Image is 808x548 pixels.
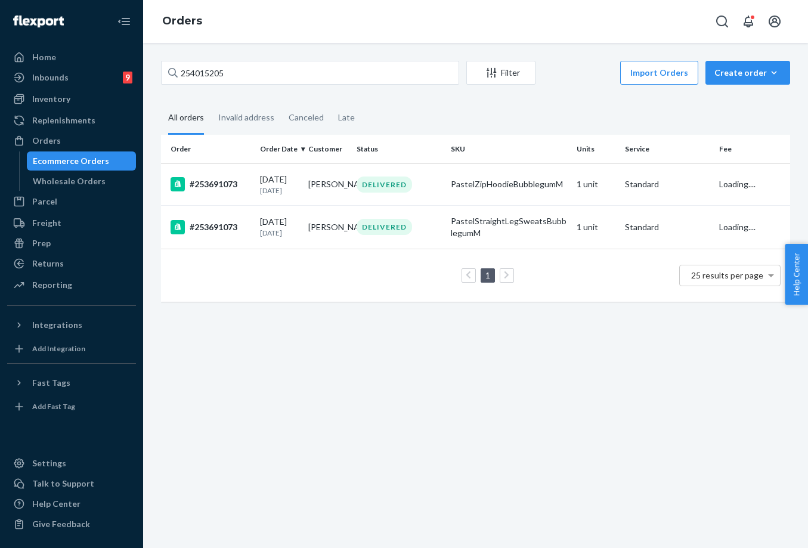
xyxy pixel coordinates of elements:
td: 1 unit [572,205,620,249]
div: Replenishments [32,114,95,126]
a: Wholesale Orders [27,172,137,191]
th: Order [161,135,255,163]
p: Standard [625,221,710,233]
div: Invalid address [218,102,274,133]
div: Late [338,102,355,133]
div: All orders [168,102,204,135]
button: Filter [466,61,535,85]
th: Units [572,135,620,163]
div: #253691073 [171,177,250,191]
th: Status [352,135,446,163]
p: [DATE] [260,228,299,238]
a: Page 1 is your current page [483,270,493,280]
a: Prep [7,234,136,253]
th: SKU [446,135,572,163]
button: Fast Tags [7,373,136,392]
td: Loading.... [714,205,790,249]
th: Service [620,135,714,163]
a: Add Fast Tag [7,397,136,416]
button: Open account menu [763,10,787,33]
a: Home [7,48,136,67]
div: #253691073 [171,220,250,234]
a: Replenishments [7,111,136,130]
button: Close Navigation [112,10,136,33]
button: Help Center [785,244,808,305]
div: Settings [32,457,66,469]
a: Inbounds9 [7,68,136,87]
button: Give Feedback [7,515,136,534]
div: PastelZipHoodieBubblegumM [451,178,567,190]
a: Parcel [7,192,136,211]
div: DELIVERED [357,177,412,193]
p: Standard [625,178,710,190]
div: Parcel [32,196,57,208]
div: PastelStraightLegSweatsBubblegumM [451,215,567,239]
input: Search orders [161,61,459,85]
div: Orders [32,135,61,147]
img: Flexport logo [13,16,64,27]
div: Talk to Support [32,478,94,490]
div: Give Feedback [32,518,90,530]
div: Inventory [32,93,70,105]
a: Returns [7,254,136,273]
div: Home [32,51,56,63]
button: Talk to Support [7,474,136,493]
div: Integrations [32,319,82,331]
div: Ecommerce Orders [33,155,109,167]
div: Returns [32,258,64,270]
a: Reporting [7,275,136,295]
div: Create order [714,67,781,79]
div: Add Integration [32,343,85,354]
div: Wholesale Orders [33,175,106,187]
a: Freight [7,213,136,233]
button: Integrations [7,315,136,335]
th: Order Date [255,135,304,163]
button: Open Search Box [710,10,734,33]
button: Create order [705,61,790,85]
a: Ecommerce Orders [27,151,137,171]
a: Help Center [7,494,136,513]
div: 9 [123,72,132,83]
div: Add Fast Tag [32,401,75,411]
a: Orders [7,131,136,150]
button: Open notifications [736,10,760,33]
th: Fee [714,135,790,163]
span: 25 results per page [691,270,763,280]
div: Customer [308,144,347,154]
div: [DATE] [260,216,299,238]
a: Inventory [7,89,136,109]
div: Reporting [32,279,72,291]
a: Orders [162,14,202,27]
iframe: Opens a widget where you can chat to one of our agents [732,512,796,542]
td: [PERSON_NAME] [304,205,352,249]
div: DELIVERED [357,219,412,235]
div: Prep [32,237,51,249]
div: Help Center [32,498,81,510]
a: Settings [7,454,136,473]
td: [PERSON_NAME] [304,163,352,205]
td: Loading.... [714,163,790,205]
ol: breadcrumbs [153,4,212,39]
button: Import Orders [620,61,698,85]
p: [DATE] [260,185,299,196]
div: Inbounds [32,72,69,83]
div: Filter [467,67,535,79]
td: 1 unit [572,163,620,205]
div: Fast Tags [32,377,70,389]
a: Add Integration [7,339,136,358]
div: [DATE] [260,174,299,196]
div: Canceled [289,102,324,133]
div: Freight [32,217,61,229]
